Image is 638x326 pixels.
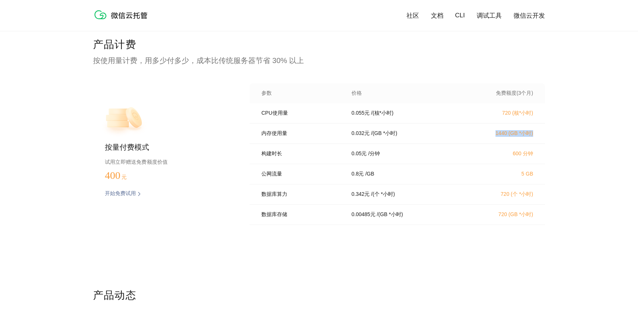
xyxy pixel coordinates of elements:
p: 产品计费 [93,38,545,52]
p: / (GB *小时) [377,211,403,218]
p: 5 GB [468,171,533,177]
p: 产品动态 [93,288,545,303]
a: CLI [455,12,465,19]
span: 元 [121,174,127,180]
a: 文档 [431,11,443,20]
p: / (GB *小时) [371,130,397,137]
p: 0.05 元 [351,150,367,157]
a: 调试工具 [477,11,502,20]
p: 400 [105,170,142,181]
p: 0.00485 元 [351,211,375,218]
p: 免费额度(3个月) [468,90,533,97]
p: / GB [365,171,374,177]
p: 0.032 元 [351,130,370,137]
p: 数据库存储 [261,211,341,218]
p: 0.8 元 [351,171,364,177]
p: 1440 (GB *小时) [468,130,533,137]
a: 微信云托管 [93,17,152,23]
p: / (个 *小时) [371,191,395,198]
p: 按使用量计费，用多少付多少，成本比传统服务器节省 30% 以上 [93,55,545,66]
img: 微信云托管 [93,7,152,22]
a: 微信云开发 [514,11,545,20]
p: 开始免费试用 [105,190,136,198]
p: 0.342 元 [351,191,370,198]
p: 价格 [351,90,362,97]
a: 社区 [407,11,419,20]
p: 按量付费模式 [105,142,226,153]
p: 0.055 元 [351,110,370,117]
p: CPU使用量 [261,110,341,117]
p: 数据库算力 [261,191,341,198]
p: 720 (个 *小时) [468,191,533,198]
p: 公网流量 [261,171,341,177]
p: 试用立即赠送免费额度价值 [105,157,226,167]
p: 600 分钟 [468,150,533,157]
p: 720 (GB *小时) [468,211,533,218]
p: / (核*小时) [371,110,394,117]
p: / 分钟 [368,150,380,157]
p: 参数 [261,90,341,97]
p: 构建时长 [261,150,341,157]
p: 内存使用量 [261,130,341,137]
p: 720 (核*小时) [468,110,533,117]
